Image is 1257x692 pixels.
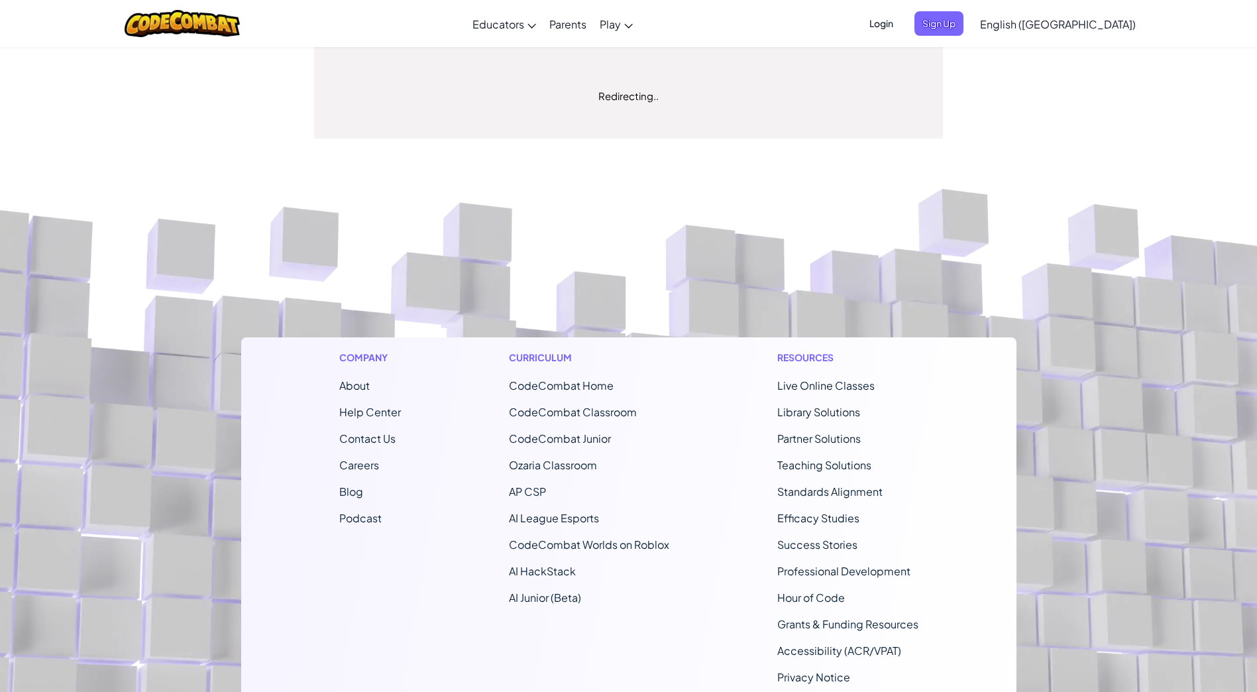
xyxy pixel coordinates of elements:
a: Help Center [339,405,401,419]
span: Contact Us [339,432,396,445]
span: Educators [472,17,524,31]
a: AI League Esports [509,511,599,525]
a: Podcast [339,511,382,525]
a: English ([GEOGRAPHIC_DATA]) [973,6,1142,42]
a: Blog [339,485,363,498]
a: Live Online Classes [777,378,875,392]
a: AI Junior (Beta) [509,591,581,605]
a: Partner Solutions [777,432,861,445]
a: AI HackStack [509,564,576,578]
h1: Company [339,351,401,365]
a: Careers [339,458,379,472]
div: Redirecting.. [334,86,923,105]
a: Grants & Funding Resources [777,617,918,631]
a: Play [593,6,639,42]
a: AP CSP [509,485,546,498]
a: About [339,378,370,392]
h1: Curriculum [509,351,669,365]
button: Sign Up [914,11,963,36]
span: Play [600,17,621,31]
a: Hour of Code [777,591,845,605]
a: Efficacy Studies [777,511,859,525]
span: CodeCombat Home [509,378,614,392]
a: CodeCombat Worlds on Roblox [509,538,669,551]
a: Privacy Notice [777,670,850,684]
a: Accessibility (ACR/VPAT) [777,644,901,658]
button: Login [861,11,901,36]
a: Educators [466,6,543,42]
a: Library Solutions [777,405,860,419]
img: CodeCombat logo [125,10,241,37]
a: Teaching Solutions [777,458,871,472]
a: Professional Development [777,564,910,578]
a: Standards Alignment [777,485,883,498]
h1: Resources [777,351,918,365]
a: Ozaria Classroom [509,458,597,472]
a: CodeCombat Classroom [509,405,637,419]
a: Parents [543,6,593,42]
span: English ([GEOGRAPHIC_DATA]) [980,17,1136,31]
a: Success Stories [777,538,857,551]
a: CodeCombat Junior [509,432,611,445]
